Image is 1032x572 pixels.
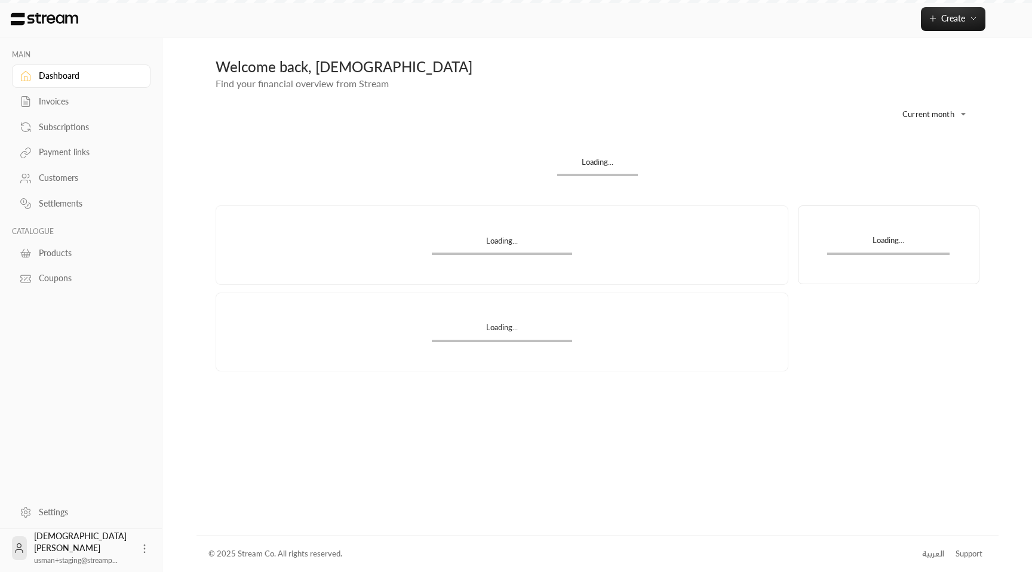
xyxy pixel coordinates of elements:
[557,156,638,174] div: Loading...
[922,548,944,560] div: العربية
[39,96,136,107] div: Invoices
[827,235,950,252] div: Loading...
[12,64,150,88] a: Dashboard
[39,272,136,284] div: Coupons
[12,115,150,139] a: Subscriptions
[208,548,342,560] div: © 2025 Stream Co. All rights reserved.
[39,70,136,82] div: Dashboard
[432,235,572,253] div: Loading...
[216,57,979,76] div: Welcome back, [DEMOGRAPHIC_DATA]
[39,121,136,133] div: Subscriptions
[39,172,136,184] div: Customers
[952,543,987,565] a: Support
[34,556,118,565] span: usman+staging@streamp...
[884,99,973,130] div: Current month
[12,192,150,216] a: Settlements
[12,90,150,113] a: Invoices
[10,13,79,26] img: Logo
[12,50,150,60] p: MAIN
[34,530,131,566] div: [DEMOGRAPHIC_DATA][PERSON_NAME]
[39,506,136,518] div: Settings
[921,7,985,31] button: Create
[12,267,150,290] a: Coupons
[12,141,150,164] a: Payment links
[12,241,150,265] a: Products
[941,13,965,23] span: Create
[12,227,150,236] p: CATALOGUE
[39,247,136,259] div: Products
[12,167,150,190] a: Customers
[12,500,150,524] a: Settings
[216,78,389,89] span: Find your financial overview from Stream
[39,146,136,158] div: Payment links
[39,198,136,210] div: Settlements
[432,322,572,339] div: Loading...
